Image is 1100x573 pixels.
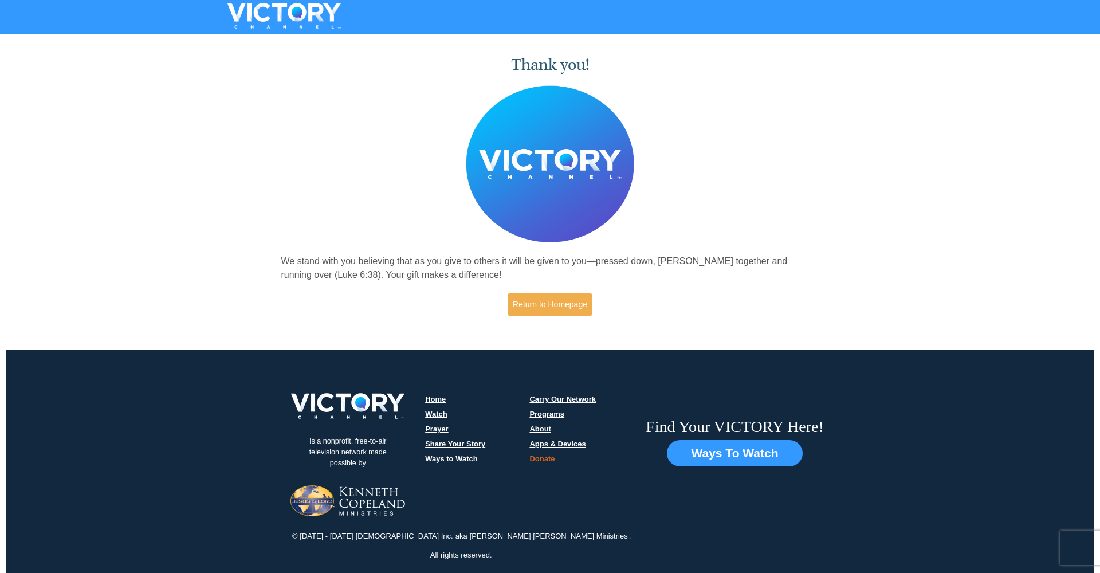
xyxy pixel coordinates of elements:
img: VICTORYTHON - VICTORY Channel [213,3,356,29]
a: Home [425,395,446,403]
p: All rights reserved. [429,550,493,561]
a: Watch [425,410,447,418]
a: Carry Our Network [529,395,596,403]
button: Ways To Watch [667,440,802,466]
p: aka [454,531,469,542]
a: Programs [529,410,564,418]
a: About [529,425,551,433]
img: Believer's Voice of Victory Network [466,85,635,243]
p: [DEMOGRAPHIC_DATA] Inc. [355,531,454,542]
p: [PERSON_NAME] [PERSON_NAME] Ministries [469,531,629,542]
img: Jesus-is-Lord-logo.png [290,485,405,516]
img: victory-logo.png [276,393,419,419]
a: Ways to Watch [425,454,478,463]
h6: Find Your VICTORY Here! [646,417,824,437]
p: We stand with you believing that as you give to others it will be given to you—pressed down, [PER... [281,254,819,282]
a: Donate [529,454,555,463]
h1: Thank you! [281,56,819,74]
a: Apps & Devices [529,439,586,448]
p: © [DATE] - [DATE] [291,531,355,542]
p: Is a nonprofit, free-to-air television network made possible by [290,427,405,477]
a: Share Your Story [425,439,485,448]
a: Prayer [425,425,448,433]
a: Return to Homepage [508,293,592,316]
